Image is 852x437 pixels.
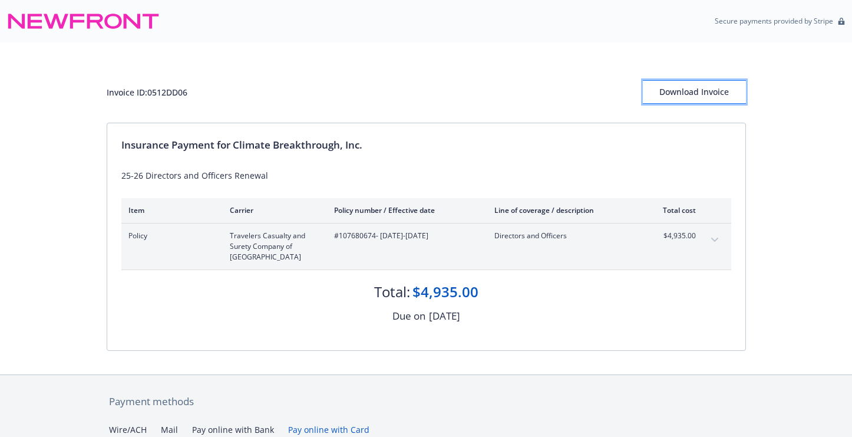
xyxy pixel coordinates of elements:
[652,231,696,241] span: $4,935.00
[494,231,633,241] span: Directors and Officers
[109,394,744,409] div: Payment methods
[121,169,731,182] div: 25-26 Directors and Officers Renewal
[334,205,475,215] div: Policy number / Effective date
[705,231,724,249] button: expand content
[392,308,425,324] div: Due on
[121,224,731,270] div: PolicyTravelers Casualty and Surety Company of [GEOGRAPHIC_DATA]#107680674- [DATE]-[DATE]Director...
[230,205,315,215] div: Carrier
[374,282,410,302] div: Total:
[652,205,696,215] div: Total cost
[128,205,211,215] div: Item
[715,16,833,26] p: Secure payments provided by Stripe
[429,308,460,324] div: [DATE]
[121,137,731,153] div: Insurance Payment for Climate Breakthrough, Inc.
[230,231,315,262] span: Travelers Casualty and Surety Company of [GEOGRAPHIC_DATA]
[334,231,475,241] span: #107680674 - [DATE]-[DATE]
[643,80,746,104] button: Download Invoice
[412,282,478,302] div: $4,935.00
[643,81,746,103] div: Download Invoice
[107,86,187,98] div: Invoice ID: 0512DD06
[494,205,633,215] div: Line of coverage / description
[128,231,211,241] span: Policy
